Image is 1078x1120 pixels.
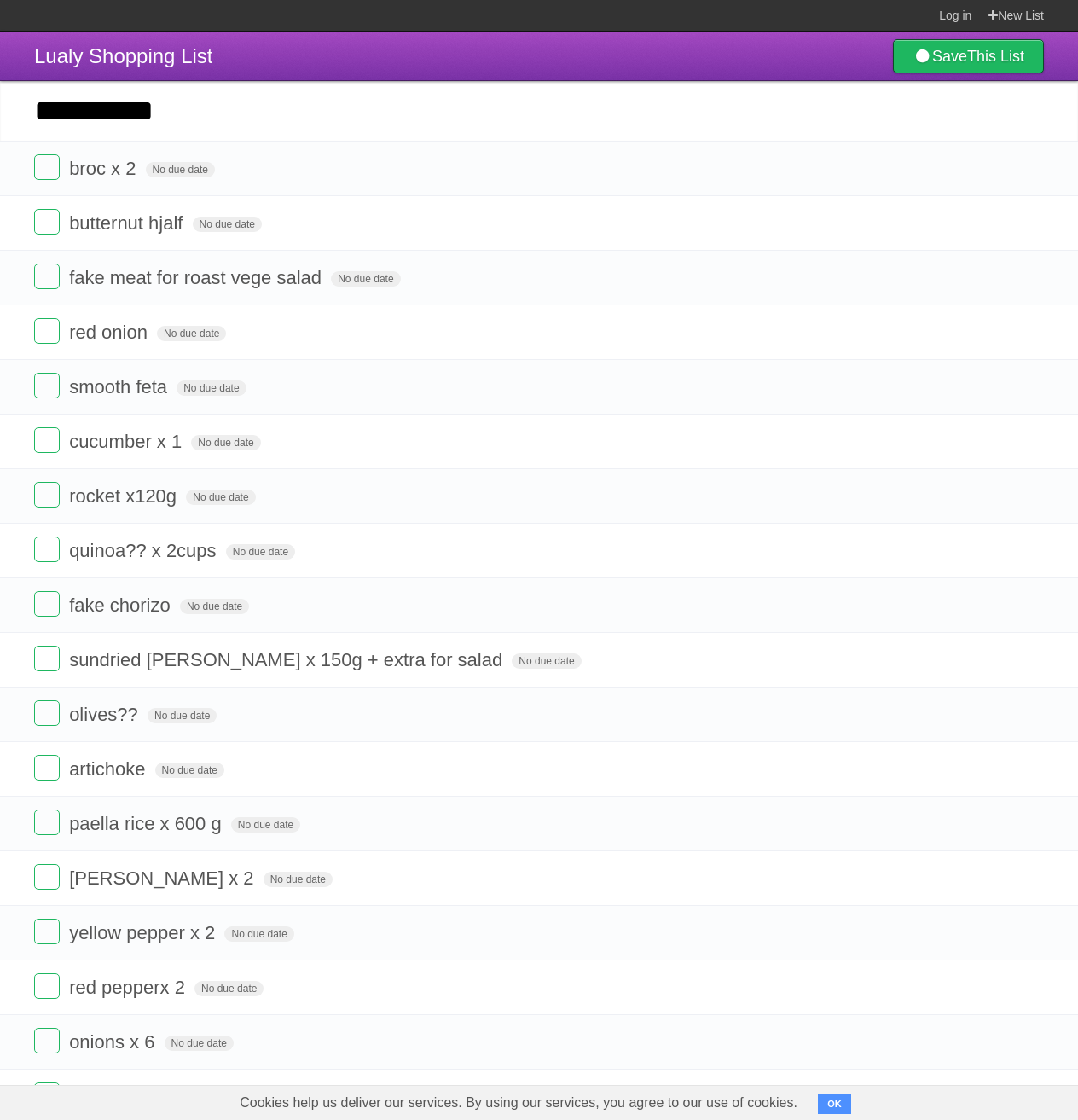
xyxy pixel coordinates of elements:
span: No due date [194,981,264,996]
label: Done [34,482,60,508]
label: Done [34,700,60,726]
span: yellow pepper x 2 [69,922,219,943]
span: Lualy Shopping List [34,44,212,67]
label: Done [34,537,60,562]
label: Done [34,1082,60,1108]
span: No due date [148,708,217,723]
label: Done [34,646,60,671]
label: Done [34,864,60,890]
span: smooth feta [69,376,171,398]
span: rocket x120g [69,485,181,507]
span: No due date [512,653,581,669]
label: Done [34,154,60,180]
label: Done [34,973,60,999]
label: Done [34,591,60,617]
span: fake meat for roast vege salad [69,267,326,288]
span: No due date [157,326,226,341]
label: Done [34,1028,60,1053]
span: sundried [PERSON_NAME] x 150g + extra for salad [69,649,507,670]
label: Done [34,318,60,344]
span: No due date [191,435,260,450]
span: No due date [226,544,295,560]
label: Done [34,755,60,781]
span: No due date [186,490,255,505]
button: OK [818,1094,851,1114]
span: olives?? [69,704,142,725]
span: cucumber x 1 [69,431,186,452]
span: No due date [331,271,400,287]
span: red onion [69,322,152,343]
span: No due date [155,763,224,778]
span: broc x 2 [69,158,140,179]
label: Done [34,373,60,398]
span: No due date [264,872,333,887]
span: No due date [224,926,293,942]
a: SaveThis List [893,39,1044,73]
span: fake chorizo [69,595,175,616]
span: [PERSON_NAME] x 2 [69,868,258,889]
span: quinoa?? x 2cups [69,540,220,561]
label: Done [34,264,60,289]
span: onions x 6 [69,1031,159,1053]
label: Done [34,427,60,453]
label: Done [34,919,60,944]
span: No due date [177,380,246,396]
span: No due date [180,599,249,614]
span: No due date [165,1036,234,1051]
label: Done [34,810,60,835]
span: paella rice x 600 g [69,813,226,834]
span: artichoke [69,758,149,780]
span: No due date [146,162,215,177]
span: No due date [193,217,262,232]
label: Done [34,209,60,235]
b: This List [967,48,1024,65]
span: red pepperx 2 [69,977,189,998]
span: Cookies help us deliver our services. By using our services, you agree to our use of cookies. [223,1086,814,1120]
span: butternut hjalf [69,212,187,234]
span: No due date [231,817,300,833]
